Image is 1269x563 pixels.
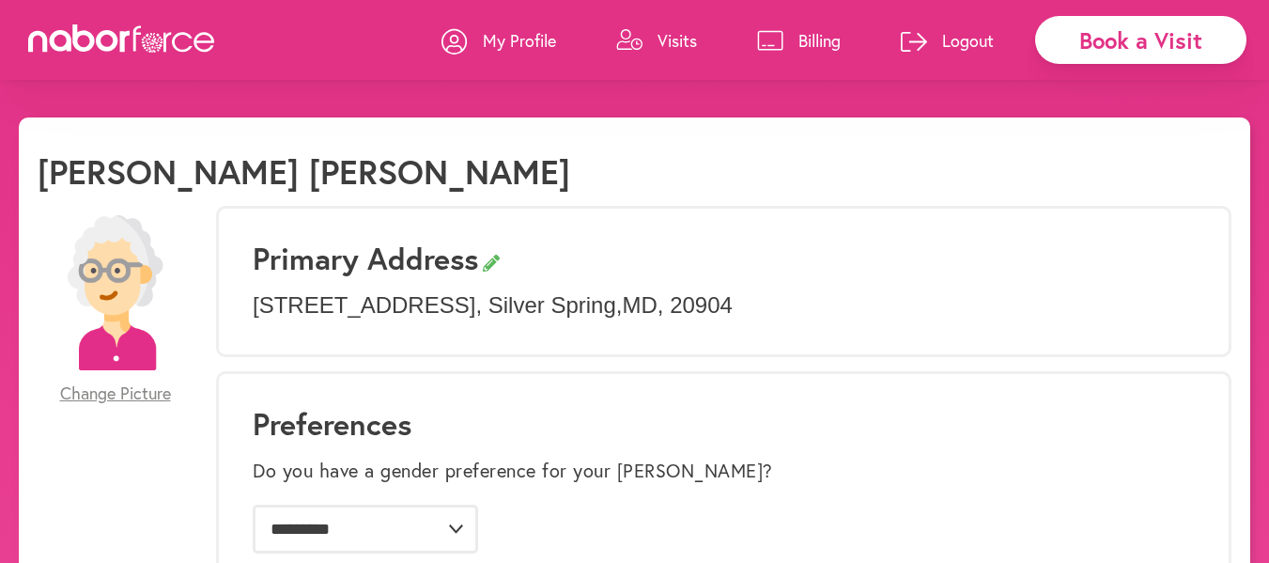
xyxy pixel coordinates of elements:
p: Logout [942,29,994,52]
a: Logout [901,12,994,69]
a: My Profile [441,12,556,69]
a: Visits [616,12,697,69]
p: Visits [658,29,697,52]
h1: [PERSON_NAME] [PERSON_NAME] [38,151,570,192]
span: Change Picture [60,383,171,404]
p: Billing [798,29,841,52]
p: My Profile [483,29,556,52]
p: [STREET_ADDRESS] , Silver Spring , MD , 20904 [253,292,1195,320]
img: efc20bcf08b0dac87679abea64c1faab.png [38,215,193,370]
div: Book a Visit [1035,16,1246,64]
label: Do you have a gender preference for your [PERSON_NAME]? [253,460,773,482]
h1: Preferences [253,406,1195,442]
a: Billing [757,12,841,69]
h3: Primary Address [253,241,1195,276]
